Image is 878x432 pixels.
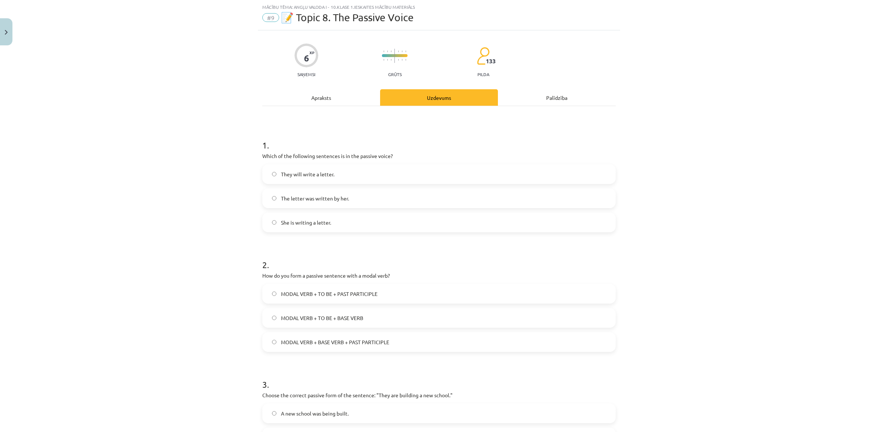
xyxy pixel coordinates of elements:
[294,72,318,77] p: Saņemsi
[272,196,277,201] input: The letter was written by her.
[477,72,489,77] p: pilda
[281,290,378,298] span: MODAL VERB + TO BE + PAST PARTICIPLE
[486,58,496,64] span: 133
[272,340,277,345] input: MODAL VERB + BASE VERB + PAST PARTICIPLE
[281,314,363,322] span: MODAL VERB + TO BE + BASE VERB
[281,219,331,226] span: She is writing a letter.
[477,47,489,65] img: students-c634bb4e5e11cddfef0936a35e636f08e4e9abd3cc4e673bd6f9a4125e45ecb1.svg
[405,59,406,61] img: icon-short-line-57e1e144782c952c97e751825c79c345078a6d821885a25fce030b3d8c18986b.svg
[262,247,616,270] h1: 2 .
[398,59,399,61] img: icon-short-line-57e1e144782c952c97e751825c79c345078a6d821885a25fce030b3d8c18986b.svg
[281,338,389,346] span: MODAL VERB + BASE VERB + PAST PARTICIPLE
[281,195,349,202] span: The letter was written by her.
[281,170,334,178] span: They will write a letter.
[262,127,616,150] h1: 1 .
[309,50,314,55] span: XP
[262,13,279,22] span: #9
[262,89,380,106] div: Apraksts
[272,292,277,296] input: MODAL VERB + TO BE + PAST PARTICIPLE
[387,59,388,61] img: icon-short-line-57e1e144782c952c97e751825c79c345078a6d821885a25fce030b3d8c18986b.svg
[304,53,309,63] div: 6
[383,50,384,52] img: icon-short-line-57e1e144782c952c97e751825c79c345078a6d821885a25fce030b3d8c18986b.svg
[380,89,498,106] div: Uzdevums
[388,72,402,77] p: Grūts
[262,152,616,160] p: Which of the following sentences is in the passive voice?
[262,391,616,399] p: Choose the correct passive form of the sentence: "They are building a new school."
[498,89,616,106] div: Palīdzība
[272,220,277,225] input: She is writing a letter.
[272,316,277,320] input: MODAL VERB + TO BE + BASE VERB
[405,50,406,52] img: icon-short-line-57e1e144782c952c97e751825c79c345078a6d821885a25fce030b3d8c18986b.svg
[398,50,399,52] img: icon-short-line-57e1e144782c952c97e751825c79c345078a6d821885a25fce030b3d8c18986b.svg
[272,411,277,416] input: A new school was being built.
[387,50,388,52] img: icon-short-line-57e1e144782c952c97e751825c79c345078a6d821885a25fce030b3d8c18986b.svg
[262,272,616,279] p: How do you form a passive sentence with a modal verb?
[383,59,384,61] img: icon-short-line-57e1e144782c952c97e751825c79c345078a6d821885a25fce030b3d8c18986b.svg
[281,410,349,417] span: A new school was being built.
[262,4,616,10] div: Mācību tēma: Angļu valoda i - 10.klase 1.ieskaites mācību materiāls
[272,172,277,177] input: They will write a letter.
[5,30,8,35] img: icon-close-lesson-0947bae3869378f0d4975bcd49f059093ad1ed9edebbc8119c70593378902aed.svg
[281,11,414,23] span: 📝 Topic 8. The Passive Voice
[394,49,395,63] img: icon-long-line-d9ea69661e0d244f92f715978eff75569469978d946b2353a9bb055b3ed8787d.svg
[262,367,616,389] h1: 3 .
